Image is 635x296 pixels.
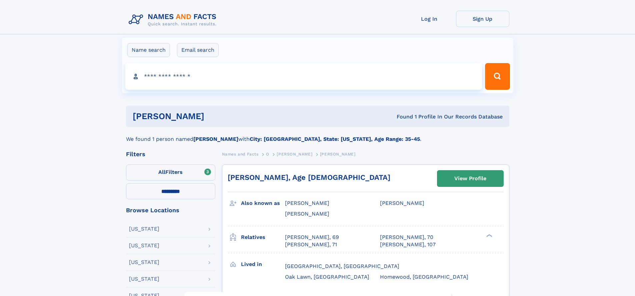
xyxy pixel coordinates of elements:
a: [PERSON_NAME], 107 [380,241,436,248]
h3: Lived in [241,259,285,270]
div: ❯ [485,233,493,238]
a: O [266,150,269,158]
h3: Relatives [241,232,285,243]
a: [PERSON_NAME], 70 [380,234,433,241]
label: Filters [126,165,215,181]
button: Search Button [485,63,510,90]
span: [PERSON_NAME] [285,200,329,206]
a: [PERSON_NAME] [277,150,312,158]
a: View Profile [437,171,503,187]
span: All [158,169,165,175]
div: We found 1 person named with . [126,127,509,143]
div: View Profile [454,171,486,186]
div: [US_STATE] [129,226,159,232]
div: [US_STATE] [129,276,159,282]
div: [US_STATE] [129,243,159,248]
div: [US_STATE] [129,260,159,265]
a: [PERSON_NAME], Age [DEMOGRAPHIC_DATA] [228,173,390,182]
div: Browse Locations [126,207,215,213]
label: Email search [177,43,219,57]
b: City: [GEOGRAPHIC_DATA], State: [US_STATE], Age Range: 35-45 [250,136,420,142]
a: [PERSON_NAME], 71 [285,241,337,248]
h1: [PERSON_NAME] [133,112,301,120]
div: Found 1 Profile In Our Records Database [300,113,503,120]
a: Sign Up [456,11,509,27]
span: [PERSON_NAME] [380,200,424,206]
span: [PERSON_NAME] [277,152,312,157]
div: Filters [126,151,215,157]
input: search input [125,63,482,90]
img: Logo Names and Facts [126,11,222,29]
span: Oak Lawn, [GEOGRAPHIC_DATA] [285,274,369,280]
b: [PERSON_NAME] [193,136,238,142]
a: Names and Facts [222,150,259,158]
label: Name search [127,43,170,57]
span: Homewood, [GEOGRAPHIC_DATA] [380,274,468,280]
span: O [266,152,269,157]
span: [PERSON_NAME] [320,152,356,157]
a: [PERSON_NAME], 69 [285,234,339,241]
h3: Also known as [241,198,285,209]
span: [PERSON_NAME] [285,211,329,217]
span: [GEOGRAPHIC_DATA], [GEOGRAPHIC_DATA] [285,263,399,269]
a: Log In [403,11,456,27]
